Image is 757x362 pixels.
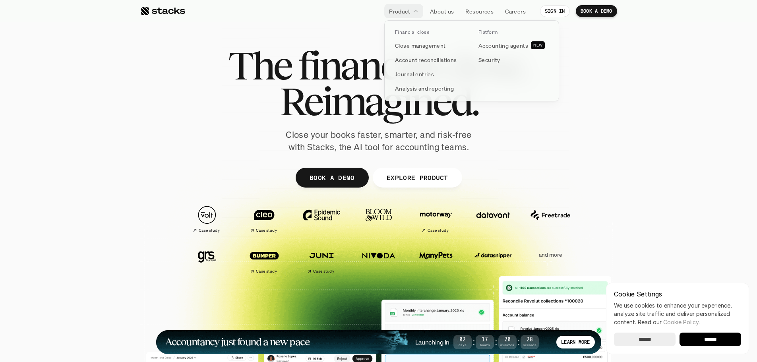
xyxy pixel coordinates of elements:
[521,344,539,347] span: Seconds
[395,84,454,93] p: Analysis and reporting
[430,7,454,15] p: About us
[476,338,494,342] span: 17
[411,202,461,236] a: Case study
[182,202,232,236] a: Case study
[240,202,289,236] a: Case study
[478,41,528,50] p: Accounting agents
[389,7,410,15] p: Product
[517,337,521,347] strong: :
[453,344,472,347] span: Days
[94,184,129,190] a: Privacy Policy
[390,67,470,81] a: Journal entries
[425,4,459,18] a: About us
[498,338,517,342] span: 20
[390,81,470,95] a: Analysis and reporting
[505,7,526,15] p: Careers
[474,52,553,67] a: Security
[500,4,530,18] a: Careers
[279,129,478,153] p: Close your books faster, smarter, and risk-free with Stacks, the AI tool for accounting teams.
[256,269,277,274] h2: Case study
[476,344,494,347] span: Hours
[297,242,346,277] a: Case study
[390,52,470,67] a: Account reconciliations
[478,29,498,35] p: Platform
[494,337,498,347] strong: :
[309,172,354,183] p: BOOK A DEMO
[395,56,457,64] p: Account reconciliations
[240,242,289,277] a: Case study
[561,339,590,345] p: LEARN MORE
[428,228,449,233] h2: Case study
[638,319,700,325] span: Read our .
[576,5,617,17] a: BOOK A DEMO
[472,337,476,347] strong: :
[526,252,575,258] p: and more
[372,168,462,188] a: EXPLORE PRODUCT
[390,38,470,52] a: Close management
[256,228,277,233] h2: Case study
[228,48,529,83] span: The financial close.
[540,5,570,17] a: SIGN IN
[663,319,699,325] a: Cookie Policy
[545,8,565,14] p: SIGN IN
[395,41,446,50] p: Close management
[156,330,601,354] a: Accountancy just found a new paceLaunching in02Days:17Hours:20Minutes:28SecondsLEARN MORE
[474,38,553,52] a: Accounting agentsNEW
[581,8,612,14] p: BOOK A DEMO
[395,70,434,78] p: Journal entries
[614,301,741,326] p: We use cookies to enhance your experience, analyze site traffic and deliver personalized content.
[395,29,429,35] p: Financial close
[498,344,517,347] span: Minutes
[453,338,472,342] span: 02
[478,56,500,64] p: Security
[415,338,449,347] h4: Launching in
[465,7,494,15] p: Resources
[461,4,498,18] a: Resources
[279,83,478,119] span: Reimagined.
[313,269,334,274] h2: Case study
[533,43,542,48] h2: NEW
[614,291,741,297] p: Cookie Settings
[165,337,310,347] h1: Accountancy just found a new pace
[199,228,220,233] h2: Case study
[386,172,448,183] p: EXPLORE PRODUCT
[521,338,539,342] span: 28
[295,168,368,188] a: BOOK A DEMO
